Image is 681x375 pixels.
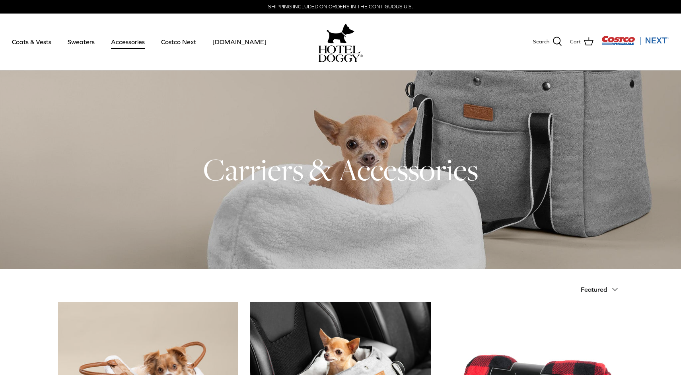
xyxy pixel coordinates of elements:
[570,37,593,47] a: Cart
[154,28,203,55] a: Costco Next
[581,286,607,293] span: Featured
[205,28,274,55] a: [DOMAIN_NAME]
[5,28,58,55] a: Coats & Vests
[58,150,623,189] h1: Carriers & Accessories
[327,21,354,45] img: hoteldoggy.com
[533,38,549,46] span: Search
[533,37,562,47] a: Search
[601,41,669,47] a: Visit Costco Next
[104,28,152,55] a: Accessories
[318,45,363,62] img: hoteldoggycom
[60,28,102,55] a: Sweaters
[570,38,581,46] span: Cart
[581,281,623,298] button: Featured
[318,21,363,62] a: hoteldoggy.com hoteldoggycom
[601,35,669,45] img: Costco Next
